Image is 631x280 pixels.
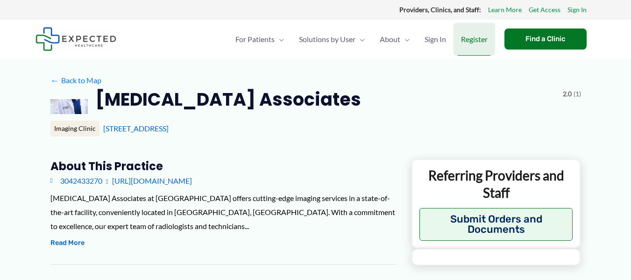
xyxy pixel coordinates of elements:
a: Sign In [417,23,454,56]
a: Get Access [529,4,560,16]
a: 3042433270 [50,174,102,188]
a: ←Back to Map [50,73,101,87]
div: [MEDICAL_DATA] Associates at [GEOGRAPHIC_DATA] offers cutting-edge imaging services in a state-of... [50,191,397,233]
a: For PatientsMenu Toggle [228,23,291,56]
a: Sign In [567,4,587,16]
span: About [380,23,400,56]
a: Find a Clinic [504,29,587,50]
h2: [MEDICAL_DATA] Associates [95,88,361,111]
a: [STREET_ADDRESS] [103,124,169,133]
span: Menu Toggle [355,23,365,56]
span: For Patients [235,23,275,56]
p: Referring Providers and Staff [419,167,573,201]
span: ← [50,76,59,85]
a: AboutMenu Toggle [372,23,417,56]
span: Sign In [425,23,446,56]
span: Solutions by User [299,23,355,56]
a: [URL][DOMAIN_NAME] [106,174,192,188]
div: Imaging Clinic [50,121,99,136]
h3: About this practice [50,159,397,173]
strong: Providers, Clinics, and Staff: [399,6,481,14]
span: Register [461,23,488,56]
span: Menu Toggle [400,23,410,56]
a: Register [454,23,495,56]
a: Solutions by UserMenu Toggle [291,23,372,56]
button: Submit Orders and Documents [419,208,573,241]
span: 2.0 [563,88,572,100]
a: Learn More [488,4,522,16]
button: Read More [50,237,85,249]
img: Expected Healthcare Logo - side, dark font, small [35,27,116,51]
span: Menu Toggle [275,23,284,56]
nav: Primary Site Navigation [228,23,495,56]
span: (1) [574,88,581,100]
